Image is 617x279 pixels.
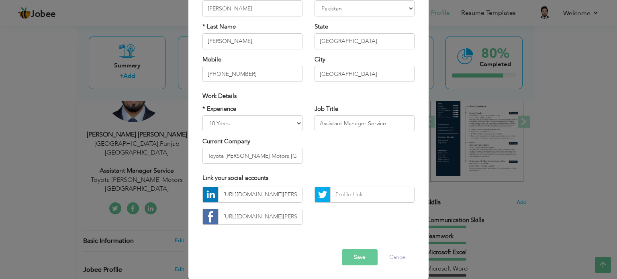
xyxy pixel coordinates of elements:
[202,22,236,31] label: * Last Name
[315,187,330,202] img: Twitter
[218,209,302,225] input: Profile Link
[202,137,250,146] label: Current Company
[202,105,236,113] label: * Experience
[315,105,338,113] label: Job Title
[315,22,328,31] label: State
[203,187,218,202] img: linkedin
[202,92,237,100] span: Work Details
[218,187,302,203] input: Profile Link
[330,187,415,203] input: Profile Link
[202,174,268,182] span: Link your social accounts
[381,249,415,265] button: Cancel
[202,55,221,64] label: Mobile
[342,249,378,265] button: Save
[315,55,325,64] label: City
[203,209,218,224] img: facebook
